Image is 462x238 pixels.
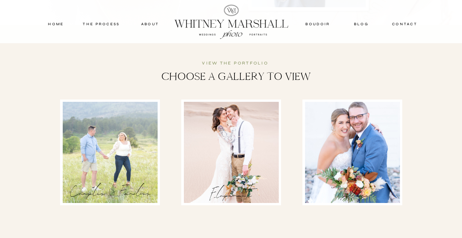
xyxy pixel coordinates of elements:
a: Couples & Families [68,186,152,198]
p: VIEW THE portfolio [160,60,311,66]
a: boudoir [305,21,331,27]
a: about [134,21,166,27]
a: THE PROCESS [82,21,121,27]
a: weddings [314,188,391,196]
div: choose a gallery to view [159,70,313,82]
a: blog [347,21,376,27]
a: elopements [193,188,270,196]
a: contact [389,21,420,27]
a: home [42,21,70,27]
